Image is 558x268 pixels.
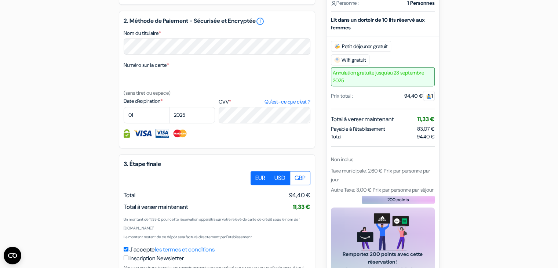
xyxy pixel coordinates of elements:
[156,129,169,138] img: Visa Electron
[289,191,310,200] span: 94,40 €
[251,171,310,185] div: Basic radio toggle button group
[331,17,425,31] b: Lit dans un dortoir de 10 lits réservé aux femmes
[331,186,434,193] span: Autre Taxe: 3,00 € Prix par personne par séjour
[124,203,188,211] span: Total à verser maintenant
[334,43,340,49] img: free_breakfast.svg
[331,1,336,6] img: user_icon.svg
[331,167,430,183] span: Taxe municipale: 2,60 € Prix par personne par jour
[387,196,409,203] span: 200 points
[264,98,310,106] a: Qu'est-ce que c'est ?
[417,126,435,132] span: 83,07 €
[124,191,135,199] span: Total
[423,91,435,101] span: 1
[251,171,270,185] label: EUR
[124,235,253,239] small: Le montant restant de ce dépôt sera facturé directement par l'établissement.
[293,203,310,211] span: 11,33 €
[340,250,426,266] span: Remportez 200 points avec cette réservation !
[124,217,300,231] small: Un montant de 11,33 € pour cette réservation apparaîtra sur votre relevé de carte de crédit sous ...
[426,94,431,99] img: guest.svg
[331,54,369,65] span: Wifi gratuit
[290,171,310,185] label: GBP
[357,213,409,250] img: gift_card_hero_new.png
[172,129,187,138] img: Master Card
[256,17,265,26] a: error_outline
[219,98,310,106] label: CVV
[124,61,169,69] label: Numéro sur la carte
[331,115,394,124] span: Total à verser maintenant
[124,90,171,96] small: (sans tiret ou espace)
[331,156,435,163] div: Non inclus
[331,125,385,133] span: Payable à l’établissement
[124,129,130,138] img: Information de carte de crédit entièrement encryptée et sécurisée
[334,57,340,63] img: free_wifi.svg
[124,97,215,105] label: Date d'expiration
[130,245,215,254] label: J'accepte
[404,92,435,100] div: 94,40 €
[130,254,184,263] label: Inscription Newsletter
[155,246,215,253] a: les termes et conditions
[134,129,152,138] img: Visa
[331,41,391,52] span: Petit déjeuner gratuit
[331,133,342,141] span: Total
[331,92,353,100] div: Prix total :
[417,115,435,123] span: 11,33 €
[124,160,310,167] h5: 3. Étape finale
[417,133,435,141] span: 94,40 €
[124,17,310,26] h5: 2. Méthode de Paiement - Sécurisée et Encryptée
[270,171,290,185] label: USD
[331,67,435,86] span: Annulation gratuite jusqu'au 23 septembre 2025
[4,247,21,264] button: Abrir el widget CMP
[124,29,161,37] label: Nom du titulaire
